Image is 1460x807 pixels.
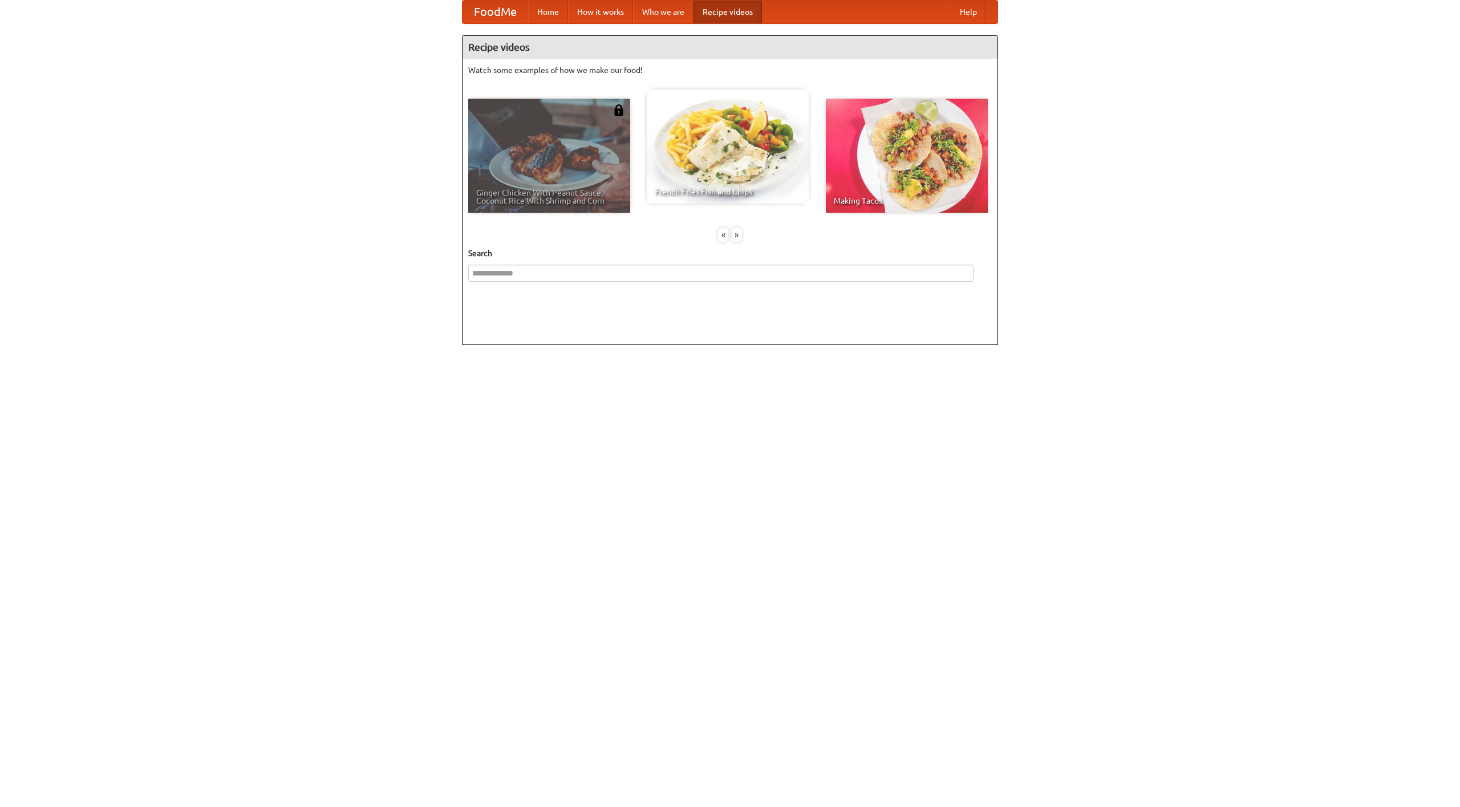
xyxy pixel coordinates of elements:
a: Making Tacos [826,99,988,213]
a: Recipe videos [693,1,762,23]
span: Making Tacos [834,197,980,205]
a: How it works [568,1,633,23]
div: « [718,228,728,242]
h5: Search [468,248,992,259]
div: » [732,228,742,242]
a: Home [528,1,568,23]
a: FoodMe [463,1,528,23]
img: 483408.png [613,104,624,116]
p: Watch some examples of how we make our food! [468,64,992,76]
a: Who we are [633,1,693,23]
span: French Fries Fish and Chips [655,188,801,196]
a: Help [951,1,986,23]
h4: Recipe videos [463,36,997,59]
a: French Fries Fish and Chips [647,90,809,204]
